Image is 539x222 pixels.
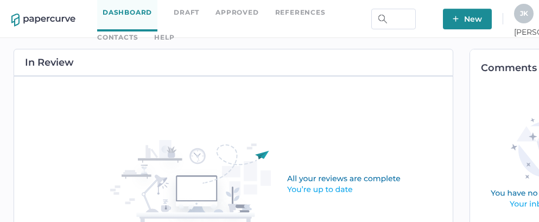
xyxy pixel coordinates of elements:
[443,9,492,29] button: New
[520,9,528,17] span: J K
[453,9,482,29] span: New
[453,16,459,22] img: plus-white.e19ec114.svg
[174,7,199,18] a: Draft
[154,31,174,43] div: help
[378,15,387,23] img: search.bf03fe8b.svg
[11,14,75,27] img: papercurve-logo-colour.7244d18c.svg
[275,7,326,18] a: References
[25,58,74,67] h2: In Review
[371,9,416,29] input: Search Workspace
[215,7,258,18] a: Approved
[97,31,138,43] a: Contacts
